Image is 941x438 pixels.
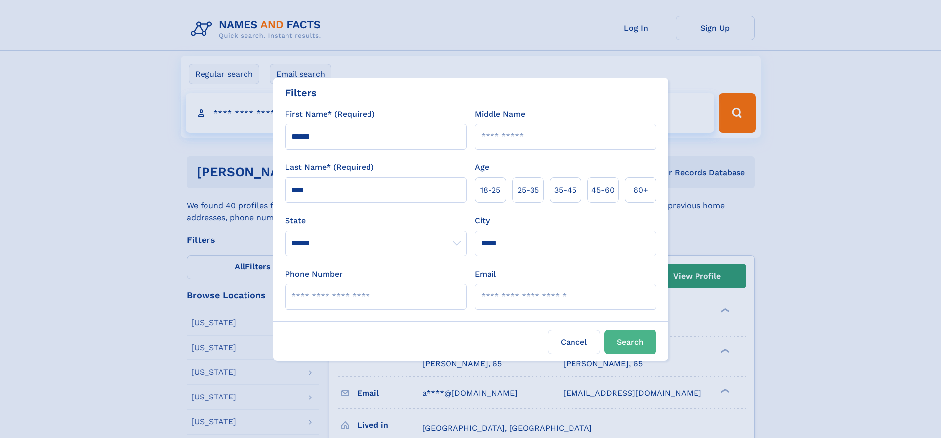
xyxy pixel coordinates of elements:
[633,184,648,196] span: 60+
[285,161,374,173] label: Last Name* (Required)
[480,184,500,196] span: 18‑25
[475,268,496,280] label: Email
[591,184,614,196] span: 45‑60
[548,330,600,354] label: Cancel
[285,268,343,280] label: Phone Number
[285,108,375,120] label: First Name* (Required)
[475,161,489,173] label: Age
[285,85,317,100] div: Filters
[475,108,525,120] label: Middle Name
[517,184,539,196] span: 25‑35
[604,330,656,354] button: Search
[554,184,576,196] span: 35‑45
[285,215,467,227] label: State
[475,215,490,227] label: City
